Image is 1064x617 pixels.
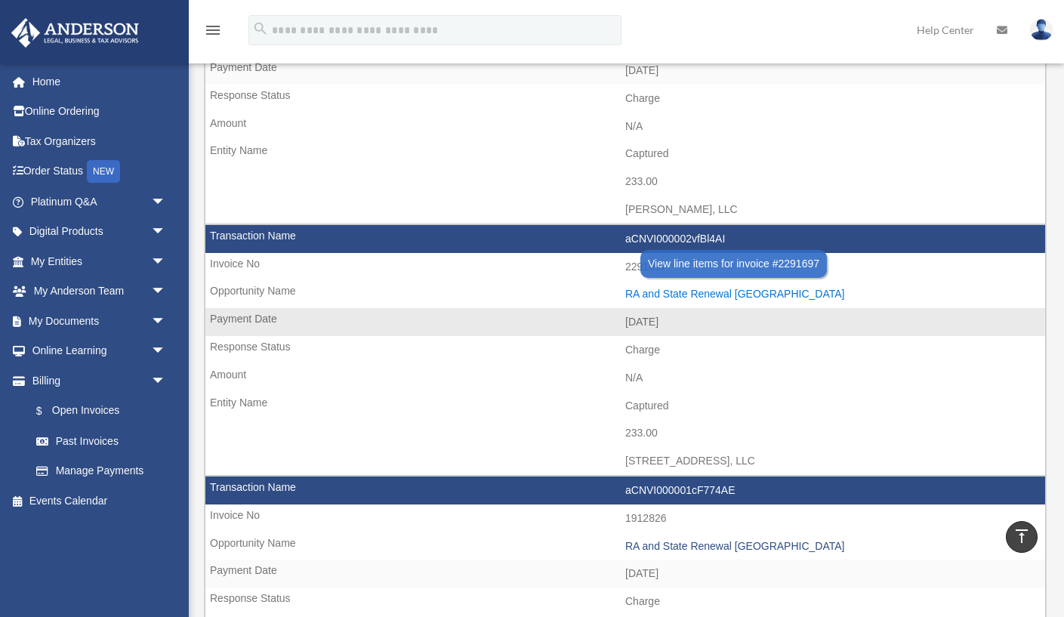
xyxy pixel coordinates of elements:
a: Past Invoices [21,426,181,456]
span: arrow_drop_down [151,187,181,217]
td: [PERSON_NAME], LLC [205,196,1045,224]
td: Charge [205,85,1045,113]
td: Charge [205,336,1045,365]
td: aCNVI000002vfBl4AI [205,225,1045,254]
a: Manage Payments [21,456,189,486]
a: My Documentsarrow_drop_down [11,306,189,336]
a: My Anderson Teamarrow_drop_down [11,276,189,307]
span: arrow_drop_down [151,217,181,248]
td: 2291697 [205,253,1045,282]
td: Charge [205,588,1045,616]
td: 233.00 [205,419,1045,448]
span: arrow_drop_down [151,366,181,396]
a: Digital Productsarrow_drop_down [11,217,189,247]
span: arrow_drop_down [151,306,181,337]
span: arrow_drop_down [151,276,181,307]
i: vertical_align_top [1013,527,1031,545]
a: menu [204,26,222,39]
td: N/A [205,364,1045,393]
span: $ [45,402,52,421]
span: arrow_drop_down [151,246,181,277]
a: Tax Organizers [11,126,189,156]
td: Captured [205,392,1045,421]
img: Anderson Advisors Platinum Portal [7,18,143,48]
div: NEW [87,160,120,183]
td: [DATE] [205,308,1045,337]
i: menu [204,21,222,39]
a: Online Ordering [11,97,189,127]
a: Billingarrow_drop_down [11,366,189,396]
span: arrow_drop_down [151,336,181,367]
a: vertical_align_top [1006,521,1038,553]
a: Online Learningarrow_drop_down [11,336,189,366]
td: Captured [205,140,1045,168]
a: Events Calendar [11,486,189,516]
div: RA and State Renewal [GEOGRAPHIC_DATA] [625,288,1038,301]
div: RA and State Renewal [GEOGRAPHIC_DATA] [625,540,1038,553]
a: Order StatusNEW [11,156,189,187]
td: 1912826 [205,504,1045,533]
td: 233.00 [205,168,1045,196]
td: aCNVI000001cF774AE [205,477,1045,505]
a: Home [11,66,189,97]
a: My Entitiesarrow_drop_down [11,246,189,276]
td: [DATE] [205,57,1045,85]
img: User Pic [1030,19,1053,41]
td: [STREET_ADDRESS], LLC [205,447,1045,476]
a: Platinum Q&Aarrow_drop_down [11,187,189,217]
td: [DATE] [205,560,1045,588]
i: search [252,20,269,37]
td: N/A [205,113,1045,141]
a: $Open Invoices [21,396,189,427]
